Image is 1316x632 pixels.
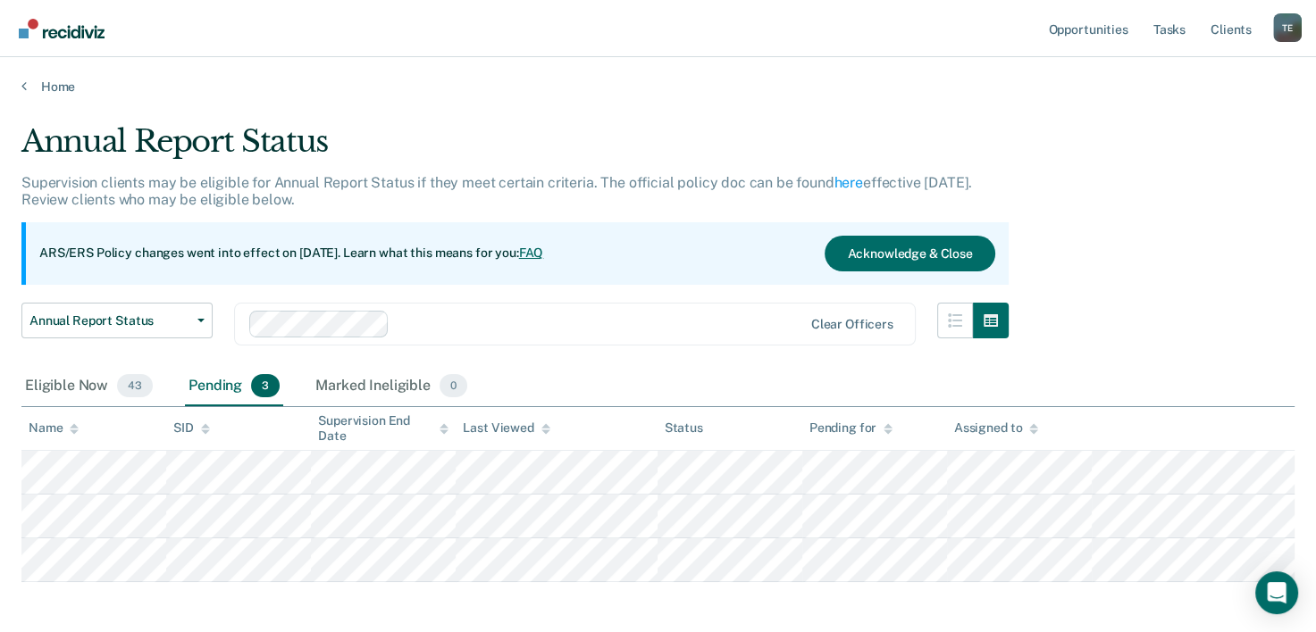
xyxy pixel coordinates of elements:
[1255,571,1298,614] div: Open Intercom Messenger
[811,317,893,332] div: Clear officers
[665,420,703,436] div: Status
[809,420,893,436] div: Pending for
[312,367,471,406] div: Marked Ineligible0
[21,303,213,338] button: Annual Report Status
[21,123,1009,174] div: Annual Report Status
[21,174,972,208] p: Supervision clients may be eligible for Annual Report Status if they meet certain criteria. The o...
[463,420,549,436] div: Last Viewed
[1273,13,1302,42] div: T E
[21,79,1295,95] a: Home
[29,313,190,328] span: Annual Report Status
[19,19,105,38] img: Recidiviz
[834,174,863,191] a: here
[825,236,994,271] button: Acknowledge & Close
[21,367,156,406] div: Eligible Now43
[251,374,280,397] span: 3
[440,374,467,397] span: 0
[29,420,79,436] div: Name
[117,374,153,397] span: 43
[519,245,544,260] a: FAQ
[185,367,283,406] div: Pending3
[954,420,1038,436] div: Assigned to
[318,413,448,444] div: Supervision End Date
[173,420,210,436] div: SID
[1273,13,1302,42] button: Profile dropdown button
[39,245,543,262] p: ARS/ERS Policy changes went into effect on [DATE]. Learn what this means for you:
